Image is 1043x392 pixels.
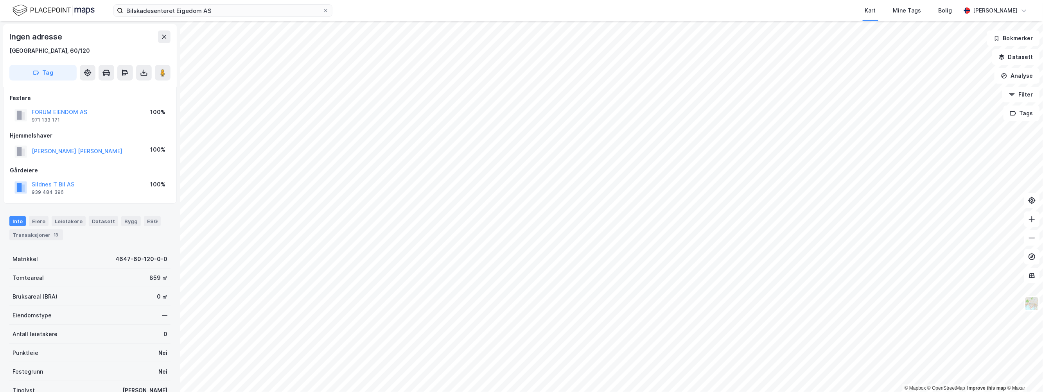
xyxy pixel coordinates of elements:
div: 100% [150,107,165,117]
div: 0 ㎡ [157,292,167,301]
div: Kart [865,6,876,15]
button: Tags [1004,106,1040,121]
div: Hjemmelshaver [10,131,170,140]
div: Festere [10,93,170,103]
div: 4647-60-120-0-0 [115,254,167,264]
div: Festegrunn [13,367,43,376]
div: 939 484 396 [32,189,64,195]
div: 100% [150,180,165,189]
button: Filter [1002,87,1040,102]
div: Datasett [89,216,118,226]
div: Antall leietakere [13,329,57,339]
div: 859 ㎡ [149,273,167,283]
div: Eiere [29,216,48,226]
div: 100% [150,145,165,154]
div: Matrikkel [13,254,38,264]
div: Nei [158,367,167,376]
div: Eiendomstype [13,311,52,320]
div: Bolig [939,6,952,15]
div: ESG [144,216,161,226]
input: Søk på adresse, matrikkel, gårdeiere, leietakere eller personer [123,5,323,16]
div: — [162,311,167,320]
div: Info [9,216,26,226]
div: [PERSON_NAME] [973,6,1018,15]
a: Improve this map [968,385,1006,391]
button: Datasett [992,49,1040,65]
img: Z [1025,296,1039,311]
div: Kontrollprogram for chat [1004,354,1043,392]
div: Tomteareal [13,273,44,283]
button: Bokmerker [987,30,1040,46]
button: Tag [9,65,77,81]
div: Mine Tags [893,6,921,15]
div: 0 [163,329,167,339]
button: Analyse [995,68,1040,84]
div: Gårdeiere [10,166,170,175]
div: Bygg [121,216,141,226]
div: 971 133 171 [32,117,60,123]
a: Mapbox [905,385,926,391]
div: [GEOGRAPHIC_DATA], 60/120 [9,46,90,55]
div: Nei [158,348,167,358]
div: Transaksjoner [9,229,63,240]
img: logo.f888ab2527a4732fd821a326f86c7f29.svg [13,4,95,17]
a: OpenStreetMap [928,385,966,391]
div: Leietakere [52,216,86,226]
div: 13 [52,231,60,239]
div: Ingen adresse [9,30,63,43]
iframe: Chat Widget [1004,354,1043,392]
div: Bruksareal (BRA) [13,292,57,301]
div: Punktleie [13,348,38,358]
